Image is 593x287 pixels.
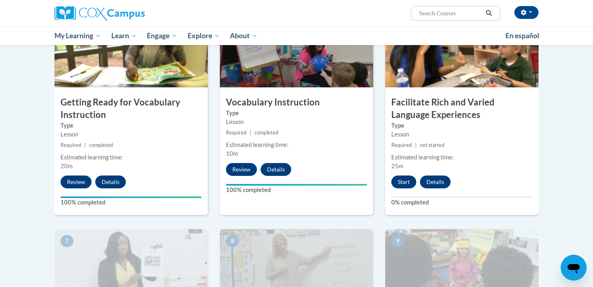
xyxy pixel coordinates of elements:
[61,142,81,148] span: Required
[61,196,202,198] div: Your progress
[84,142,86,148] span: |
[95,176,126,188] button: Details
[111,31,137,41] span: Learn
[420,176,451,188] button: Details
[226,235,239,247] span: 8
[220,96,373,109] h3: Vocabulary Instruction
[188,31,220,41] span: Explore
[49,27,106,45] a: My Learning
[54,6,208,21] a: Cox Campus
[391,235,404,247] span: 9
[226,109,367,118] label: Type
[500,27,545,44] a: En español
[505,31,539,40] span: En español
[391,176,416,188] button: Start
[42,27,551,45] div: Main menu
[226,150,238,157] span: 10m
[54,96,208,121] h3: Getting Ready for Vocabulary Instruction
[255,130,278,136] span: completed
[226,130,246,136] span: Required
[61,176,92,188] button: Review
[226,118,367,126] div: Lesson
[391,121,532,130] label: Type
[54,6,145,21] img: Cox Campus
[385,7,539,87] img: Course Image
[225,27,263,45] a: About
[61,235,73,247] span: 7
[147,31,177,41] span: Engage
[226,163,257,176] button: Review
[142,27,182,45] a: Engage
[61,163,73,169] span: 20m
[61,130,202,139] div: Lesson
[220,7,373,87] img: Course Image
[61,198,202,207] label: 100% completed
[89,142,113,148] span: completed
[391,153,532,162] div: Estimated learning time:
[391,142,412,148] span: Required
[182,27,225,45] a: Explore
[385,96,539,121] h3: Facilitate Rich and Varied Language Experiences
[250,130,251,136] span: |
[226,184,367,186] div: Your progress
[483,8,495,18] button: Search
[61,121,202,130] label: Type
[514,6,539,19] button: Account Settings
[391,198,532,207] label: 0% completed
[226,140,367,149] div: Estimated learning time:
[106,27,142,45] a: Learn
[61,153,202,162] div: Estimated learning time:
[391,130,532,139] div: Lesson
[230,31,257,41] span: About
[420,142,445,148] span: not started
[261,163,291,176] button: Details
[54,31,101,41] span: My Learning
[415,142,417,148] span: |
[418,8,483,18] input: Search Courses
[391,163,403,169] span: 25m
[54,7,208,87] img: Course Image
[226,186,367,194] label: 100% completed
[561,255,587,281] iframe: Button to launch messaging window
